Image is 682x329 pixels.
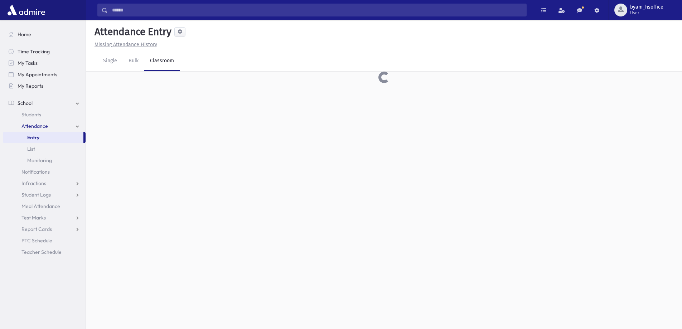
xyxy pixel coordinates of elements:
a: My Reports [3,80,86,92]
h5: Attendance Entry [92,26,171,38]
span: My Reports [18,83,43,89]
span: Time Tracking [18,48,50,55]
span: PTC Schedule [21,237,52,244]
span: Teacher Schedule [21,249,62,255]
span: Home [18,31,31,38]
span: Students [21,111,41,118]
a: Test Marks [3,212,86,223]
span: Notifications [21,169,50,175]
a: Student Logs [3,189,86,200]
span: My Appointments [18,71,57,78]
span: Infractions [21,180,46,187]
a: Notifications [3,166,86,178]
span: Test Marks [21,214,46,221]
a: Bulk [123,51,144,71]
a: Classroom [144,51,180,71]
a: Teacher Schedule [3,246,86,258]
span: Meal Attendance [21,203,60,209]
a: Meal Attendance [3,200,86,212]
a: Infractions [3,178,86,189]
input: Search [108,4,526,16]
a: My Tasks [3,57,86,69]
span: Report Cards [21,226,52,232]
a: Monitoring [3,155,86,166]
span: School [18,100,33,106]
a: Missing Attendance History [92,42,157,48]
a: Home [3,29,86,40]
a: School [3,97,86,109]
a: List [3,143,86,155]
a: My Appointments [3,69,86,80]
span: List [27,146,35,152]
a: Entry [3,132,83,143]
a: Attendance [3,120,86,132]
a: PTC Schedule [3,235,86,246]
u: Missing Attendance History [95,42,157,48]
span: Student Logs [21,192,51,198]
img: AdmirePro [6,3,47,17]
span: byam_hsoffice [630,4,663,10]
a: Students [3,109,86,120]
span: Monitoring [27,157,52,164]
a: Report Cards [3,223,86,235]
a: Time Tracking [3,46,86,57]
a: Single [97,51,123,71]
span: Attendance [21,123,48,129]
span: My Tasks [18,60,38,66]
span: User [630,10,663,16]
span: Entry [27,134,39,141]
